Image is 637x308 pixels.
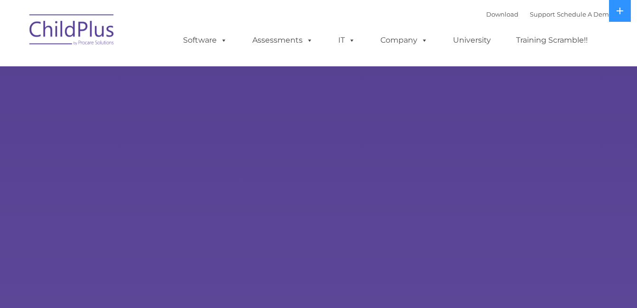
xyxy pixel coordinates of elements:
[25,8,120,55] img: ChildPlus by Procare Solutions
[243,31,323,50] a: Assessments
[371,31,437,50] a: Company
[557,10,613,18] a: Schedule A Demo
[443,31,500,50] a: University
[329,31,365,50] a: IT
[174,31,237,50] a: Software
[486,10,613,18] font: |
[486,10,518,18] a: Download
[530,10,555,18] a: Support
[507,31,597,50] a: Training Scramble!!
